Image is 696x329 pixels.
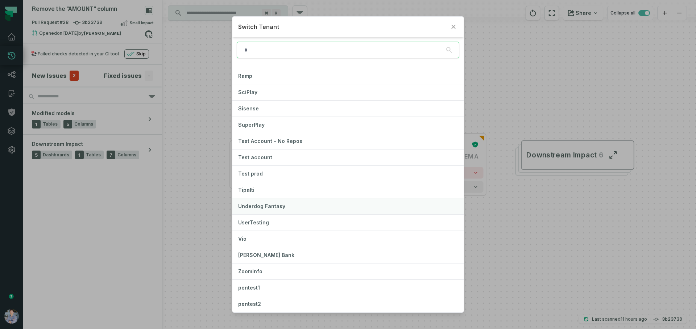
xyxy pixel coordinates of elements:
[449,22,458,31] button: Close
[238,154,272,160] span: Test account
[232,68,464,84] button: Ramp
[238,73,252,79] span: Ramp
[238,252,294,258] span: [PERSON_NAME] Bank
[232,280,464,296] button: pentest1
[232,133,464,149] button: Test Account - No Repos
[232,182,464,198] button: Tipalti
[232,166,464,182] button: Test prod
[232,231,464,247] button: Vio
[232,263,464,279] button: Zoominfo
[232,117,464,133] button: SuperPlay
[238,236,246,242] span: Vio
[232,296,464,312] button: pentest2
[232,247,464,263] button: [PERSON_NAME] Bank
[238,187,254,193] span: Tipalti
[238,89,257,95] span: SciPlay
[238,122,265,128] span: SuperPlay
[238,138,302,144] span: Test Account - No Repos
[232,215,464,231] button: UserTesting
[232,101,464,117] button: Sisense
[238,105,259,111] span: Sisense
[232,198,464,214] button: Underdog Fantasy
[238,284,260,291] span: pentest1
[238,219,269,225] span: UserTesting
[238,170,263,177] span: Test prod
[232,84,464,100] button: SciPlay
[238,203,285,209] span: Underdog Fantasy
[238,301,261,307] span: pentest2
[232,149,464,165] button: Test account
[238,22,446,31] h2: Switch Tenant
[238,268,262,274] span: Zoominfo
